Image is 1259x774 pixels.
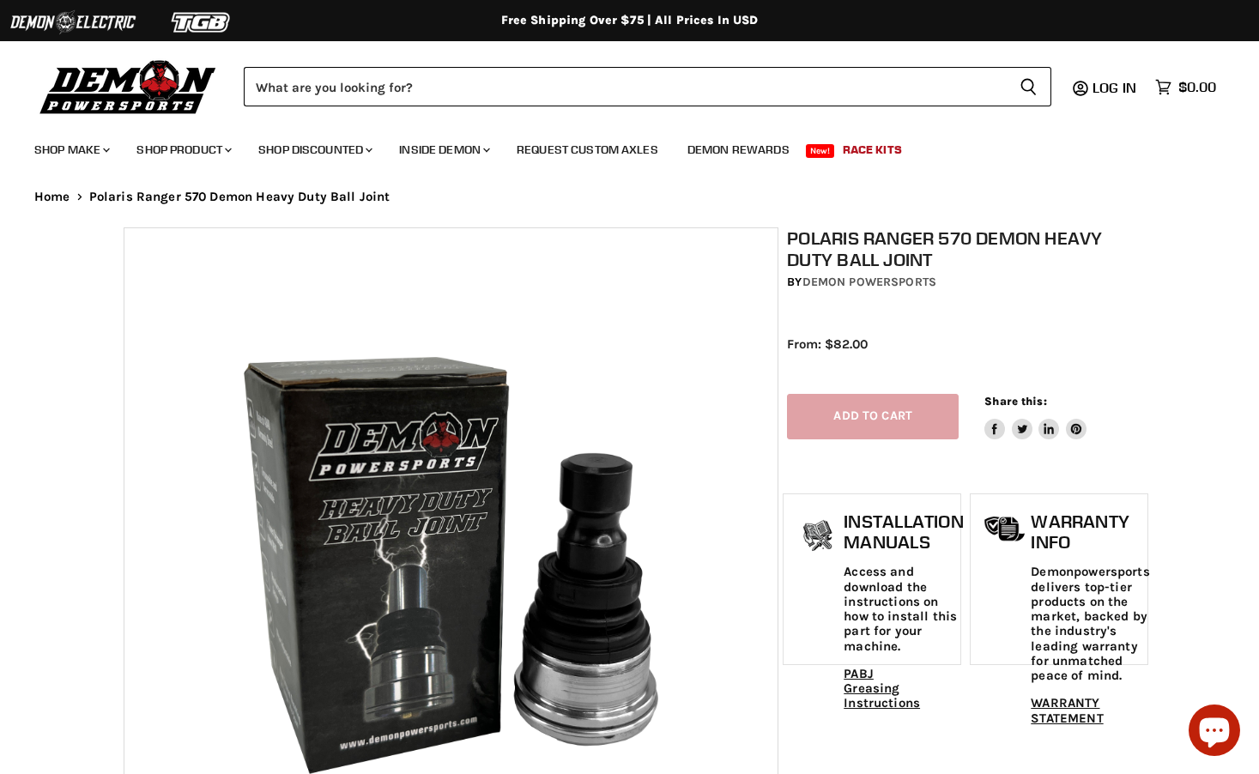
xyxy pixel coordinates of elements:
[806,144,835,158] span: New!
[1006,67,1051,106] button: Search
[21,132,120,167] a: Shop Make
[1093,79,1136,96] span: Log in
[787,336,868,352] span: From: $82.00
[386,132,500,167] a: Inside Demon
[34,190,70,204] a: Home
[137,6,266,39] img: TGB Logo 2
[1031,565,1149,683] p: Demonpowersports delivers top-tier products on the market, backed by the industry's leading warra...
[1031,511,1149,552] h1: Warranty Info
[244,67,1006,106] input: Search
[796,516,839,559] img: install_manual-icon.png
[1178,79,1216,95] span: $0.00
[504,132,671,167] a: Request Custom Axles
[9,6,137,39] img: Demon Electric Logo 2
[787,227,1144,270] h1: Polaris Ranger 570 Demon Heavy Duty Ball Joint
[1147,75,1225,100] a: $0.00
[124,132,242,167] a: Shop Product
[984,394,1086,439] aside: Share this:
[984,395,1046,408] span: Share this:
[21,125,1212,167] ul: Main menu
[844,511,963,552] h1: Installation Manuals
[1031,695,1103,725] a: WARRANTY STATEMENT
[1183,704,1245,760] inbox-online-store-chat: Shopify online store chat
[844,667,920,711] a: PABJ Greasing Instructions
[844,565,963,654] p: Access and download the instructions on how to install this part for your machine.
[1085,80,1147,95] a: Log in
[89,190,390,204] span: Polaris Ranger 570 Demon Heavy Duty Ball Joint
[984,516,1026,542] img: warranty-icon.png
[34,56,222,117] img: Demon Powersports
[802,275,936,289] a: Demon Powersports
[787,273,1144,292] div: by
[245,132,383,167] a: Shop Discounted
[675,132,802,167] a: Demon Rewards
[830,132,915,167] a: Race Kits
[244,67,1051,106] form: Product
